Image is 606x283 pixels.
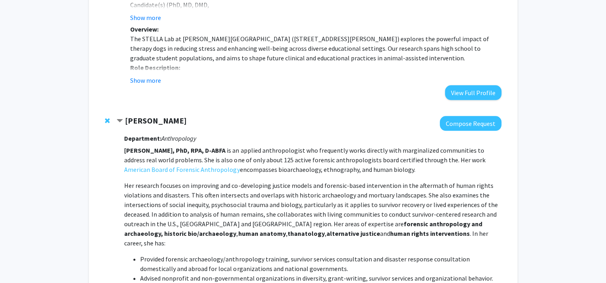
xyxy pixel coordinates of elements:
a: American Board of Forensic Anthropology [124,165,240,174]
p: Her research focuses on improving and co-developing justice models and forensic-based interventio... [124,181,501,248]
strong: [PERSON_NAME] [125,116,187,126]
strong: [PERSON_NAME], PhD, RPA, D-ABFA [124,146,225,154]
strong: thanatology [287,229,324,237]
strong: Role Description: [130,64,180,72]
button: View Full Profile [445,85,501,100]
p: The STELLA Lab at [PERSON_NAME][GEOGRAPHIC_DATA] ([STREET_ADDRESS][PERSON_NAME]) explores the pow... [130,34,501,63]
strong: human anatomy [238,229,286,237]
iframe: Chat [6,247,34,277]
li: Provided forensic archaeology/anthropology training, survivor services consultation and disaster ... [140,254,501,273]
span: Contract Jaymelee Kim Bookmark [117,118,123,124]
button: Show more [130,76,161,85]
p: is an applied anthropologist who frequently works directly with marginalized communities to addre... [124,145,501,174]
span: Remove Jaymelee Kim from bookmarks [105,118,110,124]
strong: alternative justice [326,229,380,237]
strong: human rights interventions [390,229,469,237]
i: Anthropology [161,134,196,142]
strong: Department: [124,134,161,142]
strong: Overview: [130,25,159,33]
li: Advised nonprofit and non-governmental organizations in diversity, grant-writing, survivor servic... [140,273,501,283]
button: Compose Request to Jaymelee Kim [440,116,501,131]
button: Show more [130,13,161,22]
